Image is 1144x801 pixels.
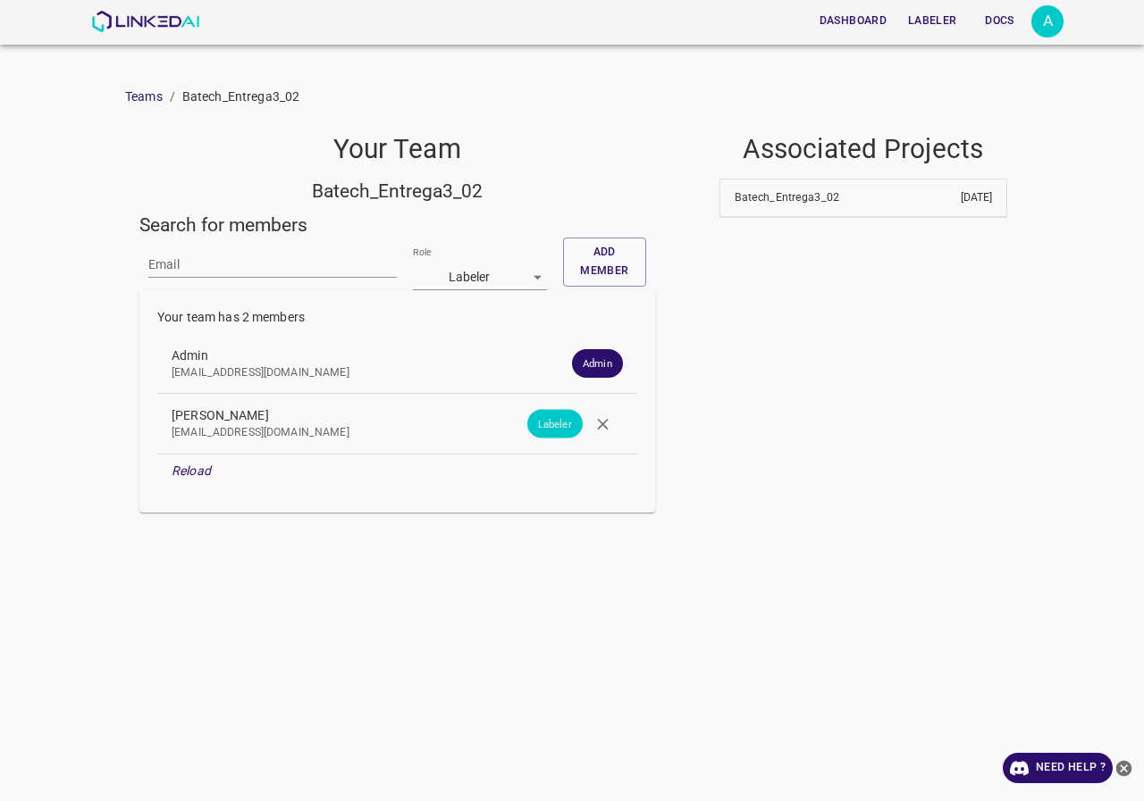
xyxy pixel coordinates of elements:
div: Batech_Entrega3_02[DATE] [720,179,1007,218]
label: Role [413,245,432,258]
em: Reload [172,463,211,478]
p: Batech_Entrega3_02 [735,190,863,206]
nav: breadcrumb [125,88,1019,106]
li: / [170,88,175,106]
div: Reload [157,455,637,488]
div: Labeler [413,264,547,290]
a: Docs [967,3,1031,39]
p: [DATE] [863,190,992,206]
h4: Your Team [139,133,655,166]
button: close-help [1113,753,1135,783]
a: Teams [125,89,163,104]
h4: Associated Projects [719,133,1008,166]
button: Labeler [901,6,963,36]
div: A [1031,5,1064,38]
span: [PERSON_NAME] [172,406,594,425]
button: Add member [563,238,646,287]
button: Open settings [1031,5,1064,38]
a: Dashboard [809,3,897,39]
a: Need Help ? [1003,753,1113,783]
p: Your team has 2 members [157,308,637,327]
span: Admin [572,356,623,371]
p: [EMAIL_ADDRESS][DOMAIN_NAME] [172,425,594,441]
button: Docs [971,6,1028,36]
h5: Search for members [139,213,655,238]
h5: Batech_Entrega3_02 [139,179,655,204]
img: LinkedAI [91,11,199,32]
button: Dashboard [812,6,894,36]
span: Labeler [527,416,583,431]
span: Admin [172,346,594,365]
a: Labeler [897,3,967,39]
p: Batech_Entrega3_02 [182,88,299,106]
p: [EMAIL_ADDRESS][DOMAIN_NAME] [172,365,594,381]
